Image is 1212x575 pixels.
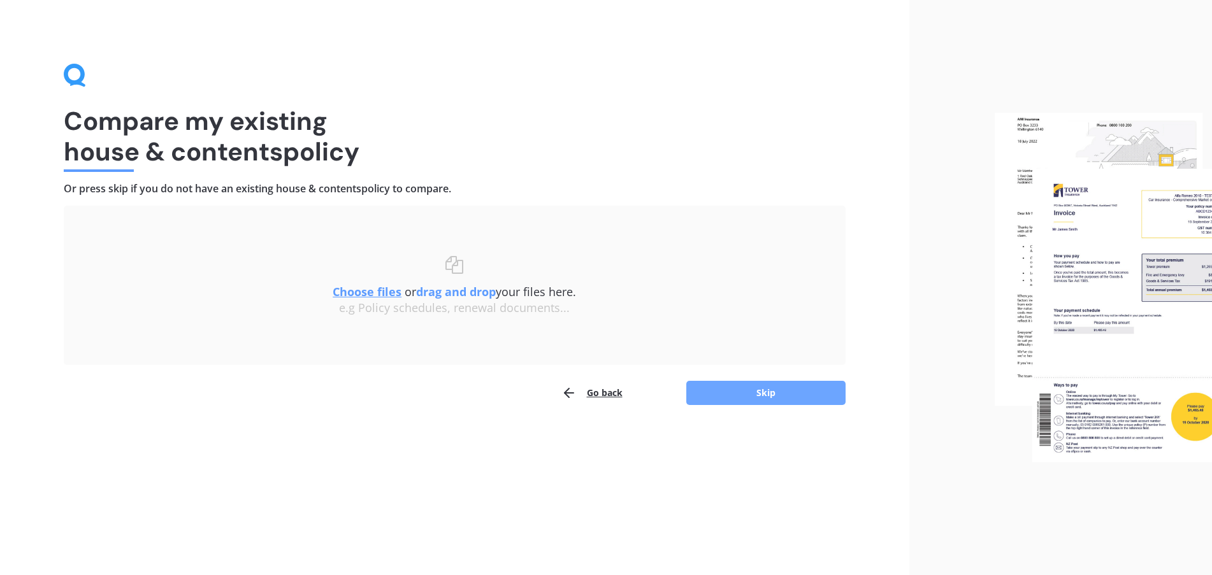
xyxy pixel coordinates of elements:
[64,182,846,195] h4: Or press skip if you do not have an existing house & contents policy to compare.
[995,113,1212,463] img: files.webp
[333,284,576,299] span: or your files here.
[89,301,820,315] div: e.g Policy schedules, renewal documents...
[64,106,846,167] h1: Compare my existing house & contents policy
[686,381,846,405] button: Skip
[416,284,496,299] b: drag and drop
[561,380,623,406] button: Go back
[333,284,401,299] u: Choose files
